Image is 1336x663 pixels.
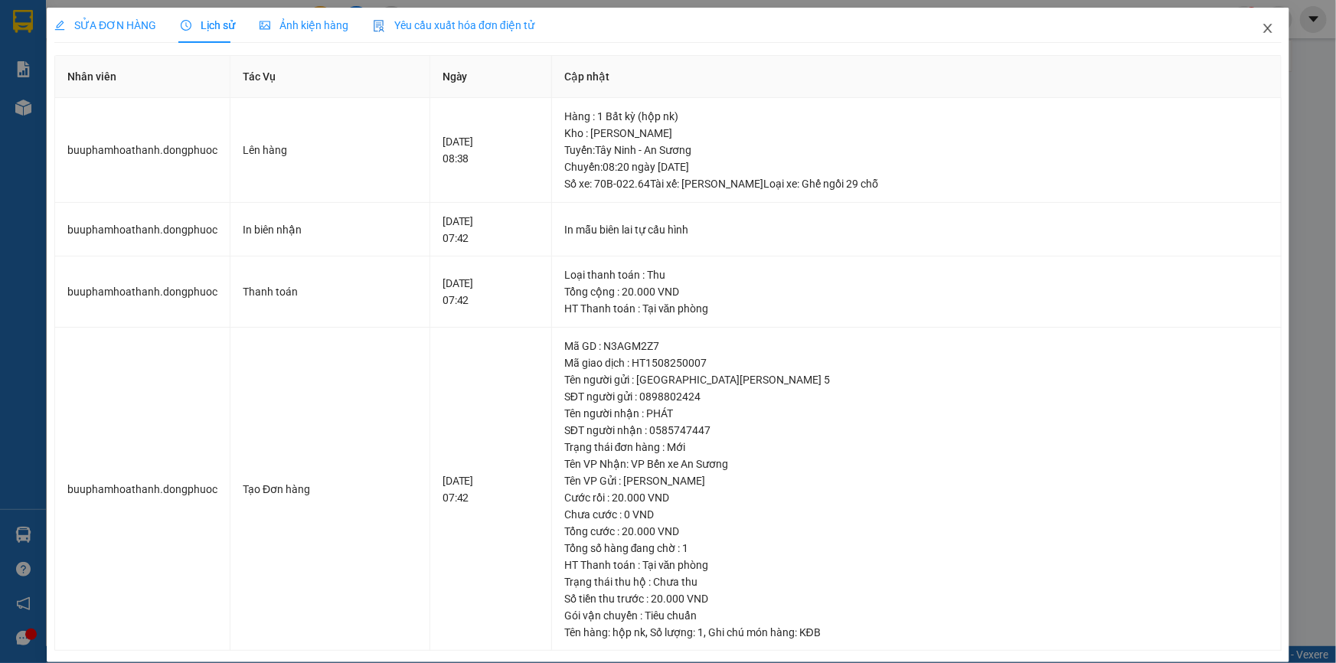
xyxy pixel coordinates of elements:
div: Tên VP Gửi : [PERSON_NAME] [564,472,1269,489]
div: Tên người gửi : [GEOGRAPHIC_DATA][PERSON_NAME] 5 [564,371,1269,388]
span: KĐB [799,626,821,639]
div: Thanh toán [243,283,417,300]
div: Mã GD : N3AGM2Z7 [564,338,1269,354]
div: [DATE] 08:38 [443,133,539,167]
td: buuphamhoathanh.dongphuoc [55,256,230,328]
span: clock-circle [181,20,191,31]
div: Lên hàng [243,142,417,158]
div: Loại thanh toán : Thu [564,266,1269,283]
div: Tên VP Nhận: VP Bến xe An Sương [564,456,1269,472]
div: In biên nhận [243,221,417,238]
div: [DATE] 07:42 [443,472,539,506]
th: Tác Vụ [230,56,430,98]
div: Tên hàng: , Số lượng: , Ghi chú món hàng: [564,624,1269,641]
div: Tên người nhận : PHÁT [564,405,1269,422]
div: Kho : [PERSON_NAME] [564,125,1269,142]
div: HT Thanh toán : Tại văn phòng [564,557,1269,573]
span: picture [260,20,270,31]
span: Ảnh kiện hàng [260,19,348,31]
span: hộp nk [612,626,645,639]
div: Trạng thái đơn hàng : Mới [564,439,1269,456]
div: SĐT người nhận : 0585747447 [564,422,1269,439]
div: Tuyến : Tây Ninh - An Sương Chuyến: 08:20 ngày [DATE] Số xe: 70B-022.64 Tài xế: [PERSON_NAME] Loạ... [564,142,1269,192]
div: Số tiền thu trước : 20.000 VND [564,590,1269,607]
div: [DATE] 07:42 [443,275,539,309]
th: Ngày [430,56,552,98]
button: Close [1246,8,1289,51]
th: Nhân viên [55,56,230,98]
td: buuphamhoathanh.dongphuoc [55,98,230,203]
img: icon [373,20,385,32]
span: close [1262,22,1274,34]
span: Lịch sử [181,19,235,31]
div: Gói vận chuyển : Tiêu chuẩn [564,607,1269,624]
div: Hàng : 1 Bất kỳ (hộp nk) [564,108,1269,125]
td: buuphamhoathanh.dongphuoc [55,328,230,652]
div: Tổng số hàng đang chờ : 1 [564,540,1269,557]
span: SỬA ĐƠN HÀNG [54,19,156,31]
div: Tổng cước : 20.000 VND [564,523,1269,540]
div: Tạo Đơn hàng [243,481,417,498]
div: Mã giao dịch : HT1508250007 [564,354,1269,371]
div: Tổng cộng : 20.000 VND [564,283,1269,300]
div: Cước rồi : 20.000 VND [564,489,1269,506]
td: buuphamhoathanh.dongphuoc [55,203,230,257]
th: Cập nhật [552,56,1282,98]
div: SĐT người gửi : 0898802424 [564,388,1269,405]
div: [DATE] 07:42 [443,213,539,247]
div: In mẫu biên lai tự cấu hình [564,221,1269,238]
span: Yêu cầu xuất hóa đơn điện tử [373,19,534,31]
div: Trạng thái thu hộ : Chưa thu [564,573,1269,590]
div: HT Thanh toán : Tại văn phòng [564,300,1269,317]
span: 1 [697,626,704,639]
span: edit [54,20,65,31]
div: Chưa cước : 0 VND [564,506,1269,523]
